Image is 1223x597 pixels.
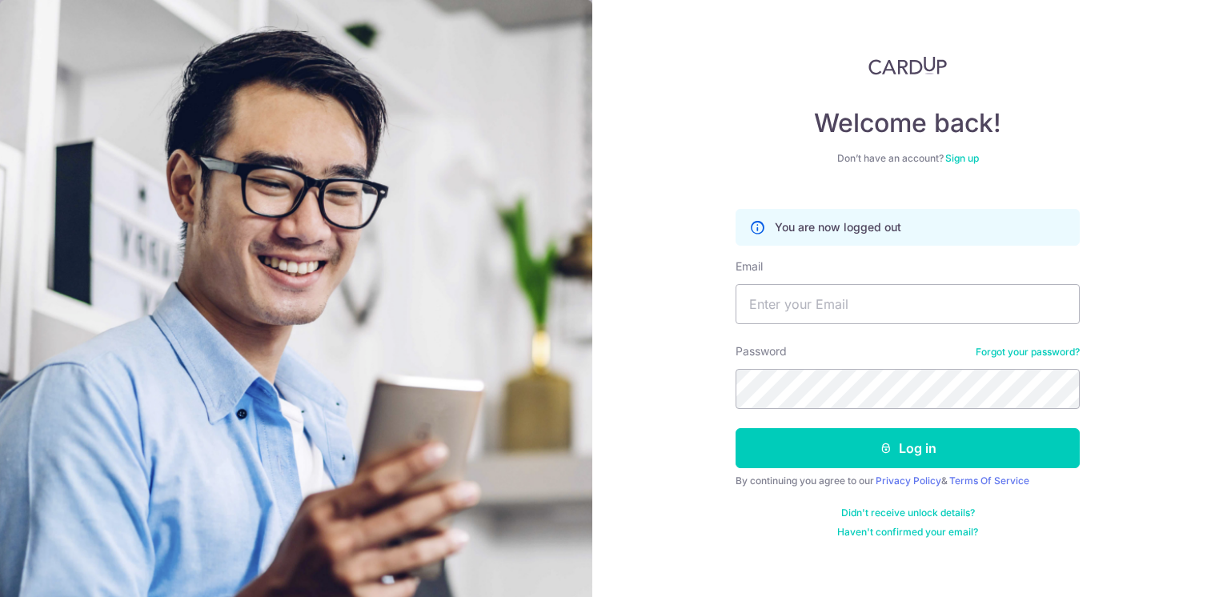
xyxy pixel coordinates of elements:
[736,343,787,359] label: Password
[736,475,1080,487] div: By continuing you agree to our &
[876,475,941,487] a: Privacy Policy
[837,526,978,539] a: Haven't confirmed your email?
[736,258,763,274] label: Email
[976,346,1080,359] a: Forgot your password?
[945,152,979,164] a: Sign up
[841,507,975,519] a: Didn't receive unlock details?
[949,475,1029,487] a: Terms Of Service
[775,219,901,235] p: You are now logged out
[868,56,947,75] img: CardUp Logo
[736,428,1080,468] button: Log in
[736,107,1080,139] h4: Welcome back!
[736,284,1080,324] input: Enter your Email
[736,152,1080,165] div: Don’t have an account?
